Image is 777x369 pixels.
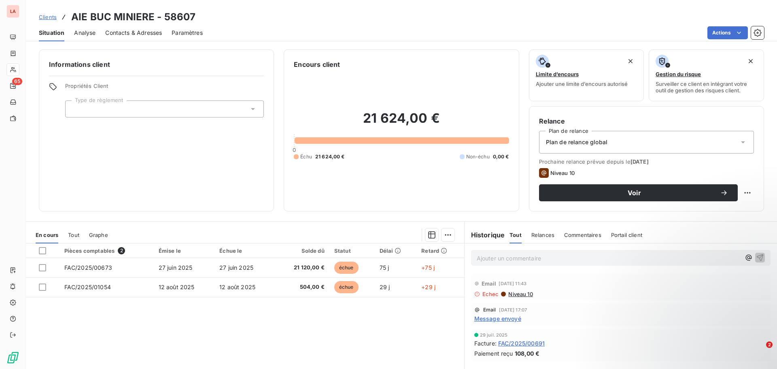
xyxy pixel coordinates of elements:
[380,284,390,290] span: 29 j
[380,247,412,254] div: Délai
[766,341,773,348] span: 2
[118,247,125,254] span: 2
[480,333,508,337] span: 29 juil. 2025
[74,29,96,37] span: Analyse
[12,78,22,85] span: 65
[531,232,554,238] span: Relances
[515,349,539,358] span: 108,00 €
[649,49,764,101] button: Gestion du risqueSurveiller ce client en intégrant votre outil de gestion des risques client.
[68,232,79,238] span: Tout
[65,83,264,94] span: Propriétés Client
[64,264,112,271] span: FAC/2025/00673
[498,339,545,348] span: FAC/2025/00691
[39,14,57,20] span: Clients
[564,232,601,238] span: Commentaires
[159,247,210,254] div: Émise le
[482,291,499,297] span: Echec
[64,247,149,254] div: Pièces comptables
[631,158,649,165] span: [DATE]
[6,5,19,18] div: LA
[294,110,509,134] h2: 21 624,00 €
[536,81,628,87] span: Ajouter une limite d’encours autorisé
[615,290,777,347] iframe: Intercom notifications message
[483,307,496,312] span: Email
[36,232,58,238] span: En cours
[539,184,738,201] button: Voir
[474,349,513,358] span: Paiement reçu
[293,147,296,153] span: 0
[39,13,57,21] a: Clients
[89,232,108,238] span: Graphe
[380,264,389,271] span: 75 j
[421,247,459,254] div: Retard
[294,60,340,69] h6: Encours client
[219,284,255,290] span: 12 août 2025
[482,280,497,287] span: Email
[499,307,527,312] span: [DATE] 17:07
[510,232,522,238] span: Tout
[280,247,325,254] div: Solde dû
[707,26,748,39] button: Actions
[499,281,526,286] span: [DATE] 11:43
[72,105,79,113] input: Ajouter une valeur
[334,262,359,274] span: échue
[549,190,720,196] span: Voir
[466,153,490,160] span: Non-échu
[49,60,264,69] h6: Informations client
[219,247,271,254] div: Échue le
[280,283,325,291] span: 504,00 €
[656,71,701,77] span: Gestion du risque
[300,153,312,160] span: Échu
[539,158,754,165] span: Prochaine relance prévue depuis le
[334,281,359,293] span: échue
[315,153,345,160] span: 21 624,00 €
[493,153,509,160] span: 0,00 €
[474,339,497,348] span: Facture :
[749,341,769,361] iframe: Intercom live chat
[465,230,505,240] h6: Historique
[172,29,203,37] span: Paramètres
[105,29,162,37] span: Contacts & Adresses
[219,264,253,271] span: 27 juin 2025
[6,351,19,364] img: Logo LeanPay
[421,264,435,271] span: +75 j
[64,284,111,290] span: FAC/2025/01054
[159,284,195,290] span: 12 août 2025
[421,284,435,290] span: +29 j
[39,29,64,37] span: Situation
[539,116,754,126] h6: Relance
[334,247,370,254] div: Statut
[159,264,193,271] span: 27 juin 2025
[546,138,607,146] span: Plan de relance global
[656,81,757,94] span: Surveiller ce client en intégrant votre outil de gestion des risques client.
[280,264,325,272] span: 21 120,00 €
[507,291,533,297] span: Niveau 10
[550,170,575,176] span: Niveau 10
[611,232,642,238] span: Portail client
[536,71,579,77] span: Limite d’encours
[474,314,521,323] span: Message envoyé
[529,49,644,101] button: Limite d’encoursAjouter une limite d’encours autorisé
[71,10,195,24] h3: AIE BUC MINIERE - 58607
